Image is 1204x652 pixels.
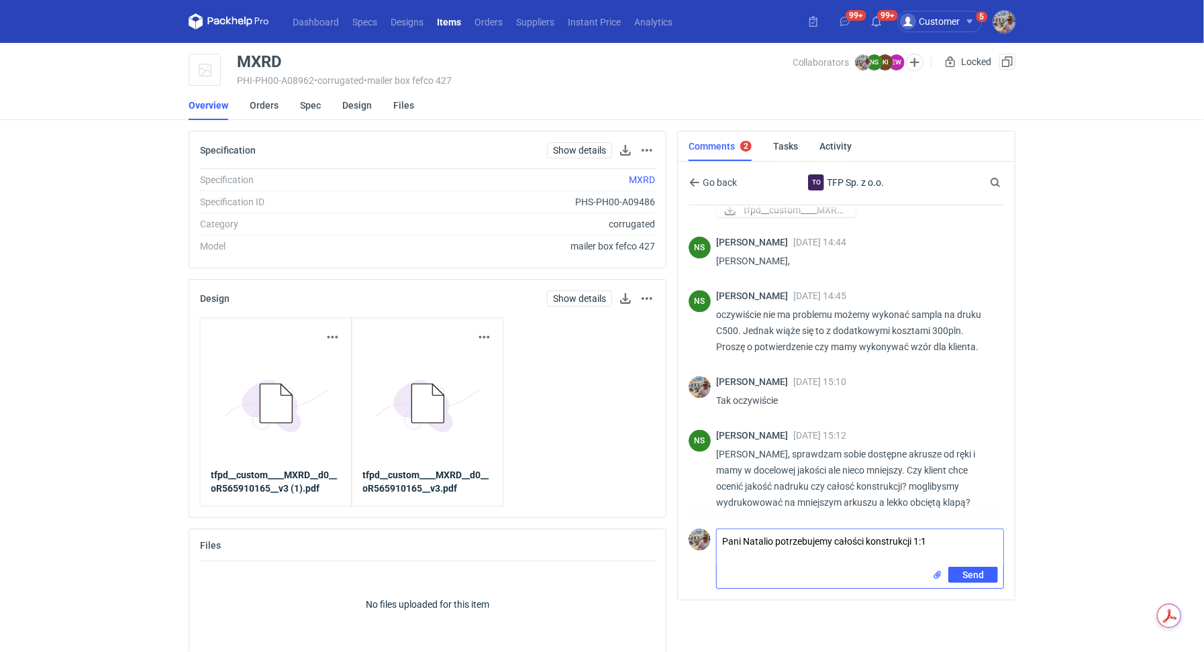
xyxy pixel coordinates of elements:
span: • mailer box fefco 427 [364,75,452,86]
a: Dashboard [286,13,346,30]
a: tfpd__custom____MXRD... [716,202,856,218]
button: Actions [476,329,493,345]
textarea: Pani Natalio potrzebujemy całości konstrukcji 1:1 [717,529,1003,567]
span: [PERSON_NAME] [716,430,793,441]
figcaption: EW [889,54,905,70]
h2: Files [200,540,221,551]
div: PHS-PH00-A09486 [382,195,655,209]
h2: Design [200,293,230,304]
strong: tfpd__custom____MXRD__d0__oR565910165__v3.pdf [363,470,489,494]
a: Show details [547,290,612,307]
img: Michał Palasek [689,376,711,398]
div: Natalia Stępak [689,290,711,313]
figcaption: To [808,174,824,191]
figcaption: NS [689,290,711,313]
strong: tfpd__custom____MXRD__d0__oR565910165__v3 (1).pdf [211,470,338,494]
div: TFP Sp. z o.o. [781,174,912,191]
h2: Specification [200,145,256,156]
span: [DATE] 14:45 [793,290,846,301]
a: Orders [250,91,279,120]
a: MXRD [629,174,655,185]
img: Michał Palasek [993,11,1015,33]
button: Actions [639,142,655,158]
span: [PERSON_NAME] [716,237,793,248]
p: [PERSON_NAME], sprawdzam sobie dostępne akrusze od ręki i mamy w docelowej jakości ale nieco mnie... [716,446,993,510]
a: Files [393,91,414,120]
figcaption: KI [877,54,893,70]
a: Items [430,13,468,30]
span: [DATE] 15:10 [793,376,846,387]
div: 5 [980,12,985,21]
span: [PERSON_NAME] [716,290,793,301]
div: tfpd__custom____MXRD__d0__oR565910165__v3.pdf [716,202,850,218]
a: Specs [346,13,384,30]
span: [DATE] 15:12 [793,430,846,441]
span: tfpd__custom____MXRD... [744,203,845,217]
button: 99+ [866,11,887,32]
button: Duplicate Item [999,54,1015,70]
button: Customer5 [897,11,993,32]
a: Orders [468,13,509,30]
figcaption: NS [866,54,883,70]
div: PHI-PH00-A08962 [237,75,793,86]
a: Show details [547,142,612,158]
svg: Packhelp Pro [189,13,269,30]
p: Tak oczywiście [716,392,993,409]
a: Instant Price [561,13,628,30]
a: tfpd__custom____MXRD__d0__oR565910165__v3 (1).pdf [211,469,341,496]
div: Specification ID [200,195,382,209]
figcaption: NS [689,237,711,259]
button: Download design [617,290,634,307]
input: Search [987,174,1030,191]
figcaption: NS [689,430,711,452]
a: Designs [384,13,430,30]
a: Analytics [628,13,679,30]
button: Actions [325,329,341,345]
a: Comments2 [689,131,752,161]
p: No files uploaded for this item [366,598,489,611]
button: Send [948,567,998,583]
div: 2 [744,142,748,151]
button: Go back [689,174,738,191]
span: [PERSON_NAME] [716,376,793,387]
div: Locked [942,54,994,70]
button: 99+ [834,11,856,32]
div: TFP Sp. z o.o. [808,174,824,191]
span: Collaborators [793,57,850,68]
div: MXRD [237,54,282,70]
span: Go back [700,178,737,187]
button: Download specification [617,142,634,158]
div: mailer box fefco 427 [382,239,655,253]
div: Specification [200,173,382,186]
a: Spec [300,91,321,120]
a: Overview [189,91,228,120]
img: Michał Palasek [855,54,871,70]
div: Natalia Stępak [689,430,711,452]
p: oczywiście nie ma problemu możemy wykonać sampla na druku C500. Jednak wiąże się to z dodatkowymi... [716,307,993,355]
p: [PERSON_NAME], [716,253,993,269]
button: Actions [639,290,655,307]
div: corrugated [382,217,655,231]
span: [DATE] 14:44 [793,237,846,248]
a: Design [342,91,372,120]
div: Customer [900,13,960,30]
span: • corrugated [314,75,364,86]
div: Model [200,239,382,253]
a: Tasks [773,131,798,161]
div: Natalia Stępak [689,237,711,259]
button: Edit collaborators [906,54,923,71]
a: Activity [819,131,852,161]
a: tfpd__custom____MXRD__d0__oR565910165__v3.pdf [363,469,493,496]
a: Suppliers [509,13,561,30]
img: Michał Palasek [689,529,711,551]
span: Send [962,570,984,580]
div: Category [200,217,382,231]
